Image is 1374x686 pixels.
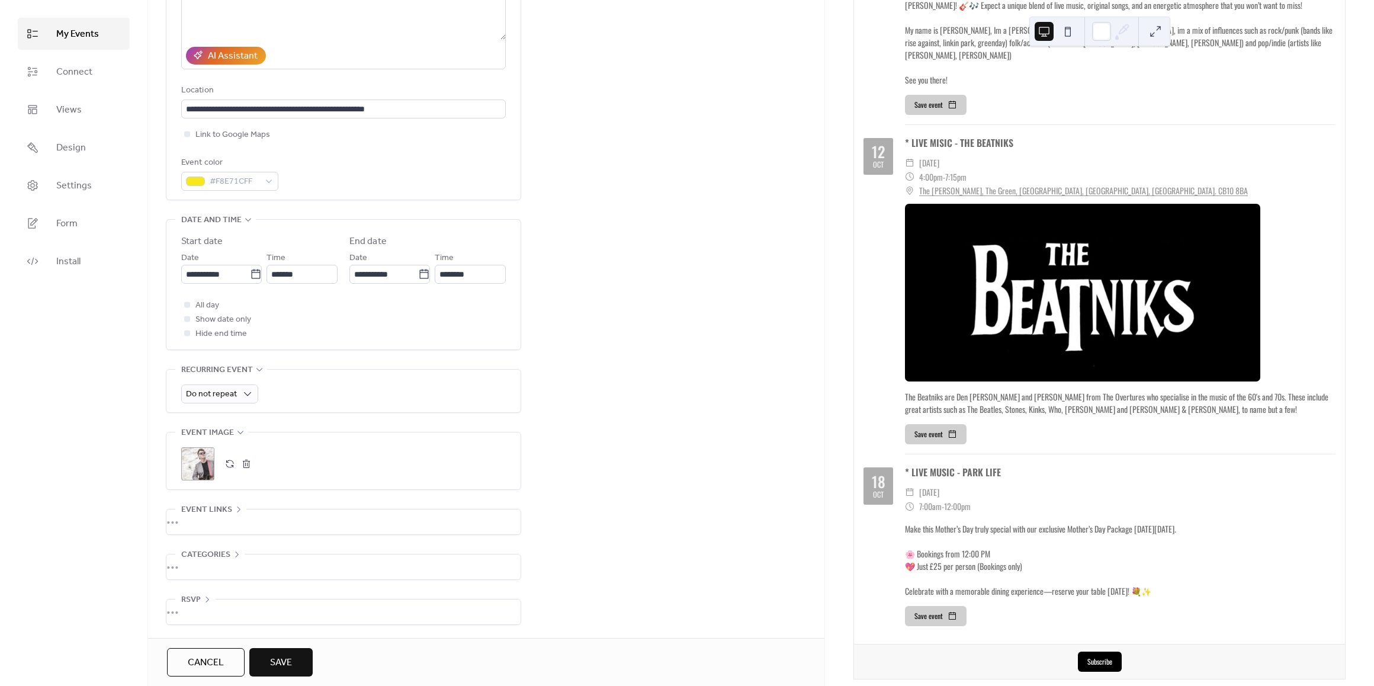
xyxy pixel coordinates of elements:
[56,103,82,117] span: Views
[181,593,201,607] span: RSVP
[56,217,78,231] span: Form
[195,299,219,313] span: All day
[166,600,521,624] div: •••
[18,207,130,239] a: Form
[56,255,81,269] span: Install
[208,49,258,63] div: AI Assistant
[181,503,232,517] span: Event links
[905,485,914,499] div: ​
[181,548,230,562] span: Categories
[349,235,387,249] div: End date
[873,491,884,499] div: Oct
[905,424,967,444] button: Save event
[186,386,237,402] span: Do not repeat
[181,84,503,98] div: Location
[872,474,885,489] div: 18
[56,179,92,193] span: Settings
[905,136,1336,150] div: * LIVE MISIC - THE BEATNIKS
[905,184,914,198] div: ​
[919,156,939,170] span: [DATE]
[18,245,130,277] a: Install
[210,175,259,189] span: #F8E71CFF
[195,128,270,142] span: Link to Google Maps
[919,184,1248,198] a: The [PERSON_NAME], The Green, [GEOGRAPHIC_DATA], [GEOGRAPHIC_DATA], [GEOGRAPHIC_DATA]. CB10 8BA
[905,499,914,514] div: ​
[905,465,1336,479] div: * LIVE MUSIC - PARK LIFE
[181,447,214,480] div: ;
[18,94,130,126] a: Views
[181,235,223,249] div: Start date
[188,656,224,670] span: Cancel
[905,170,914,184] div: ​
[181,363,253,377] span: Recurring event
[186,47,266,65] button: AI Assistant
[18,56,130,88] a: Connect
[905,390,1336,415] div: The Beatniks are Den [PERSON_NAME] and [PERSON_NAME] from The Overtures who specialise in the mus...
[905,522,1336,597] div: Make this Mother’s Day truly special with our exclusive Mother’s Day Package [DATE][DATE]. 🌸 Book...
[18,169,130,201] a: Settings
[195,327,247,341] span: Hide end time
[267,251,285,265] span: Time
[872,144,885,159] div: 12
[270,656,292,670] span: Save
[945,170,967,184] span: 7:15pm
[873,161,884,169] div: Oct
[919,485,939,499] span: [DATE]
[166,509,521,534] div: •••
[943,170,945,184] span: -
[919,170,943,184] span: 4:00pm
[905,95,967,115] button: Save event
[905,606,967,626] button: Save event
[166,554,521,579] div: •••
[249,648,313,677] button: Save
[181,251,199,265] span: Date
[181,213,242,227] span: Date and time
[56,141,86,155] span: Design
[1078,652,1122,672] button: Subscribe
[56,27,99,41] span: My Events
[435,251,454,265] span: Time
[944,499,971,514] span: 12:00pm
[919,499,942,514] span: 7:00am
[181,426,234,440] span: Event image
[18,18,130,50] a: My Events
[905,156,914,170] div: ​
[942,499,944,514] span: -
[56,65,92,79] span: Connect
[195,313,251,327] span: Show date only
[181,156,276,170] div: Event color
[167,648,245,677] button: Cancel
[18,132,130,164] a: Design
[349,251,367,265] span: Date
